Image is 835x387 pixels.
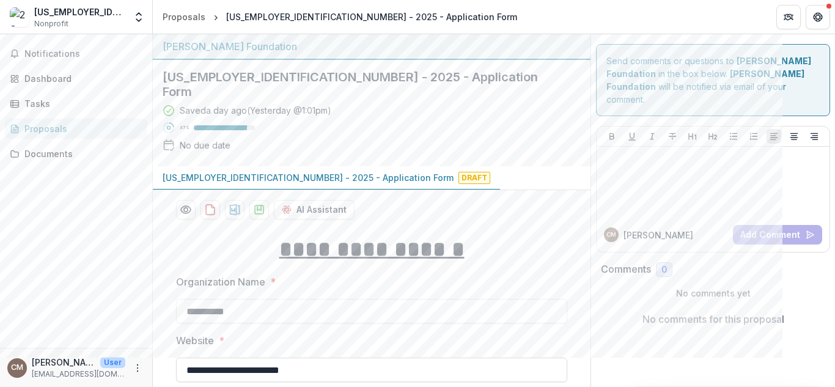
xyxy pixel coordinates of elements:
button: Ordered List [746,129,761,144]
p: No comments for this proposal [642,312,784,326]
a: Dashboard [5,68,147,89]
button: AI Assistant [274,200,355,219]
div: Send comments or questions to in the box below. will be notified via email of your comment. [596,44,830,116]
span: 0 [661,265,667,275]
a: Proposals [5,119,147,139]
div: Tasks [24,97,138,110]
button: Underline [625,129,639,144]
p: Website [176,333,214,348]
button: Bold [605,129,619,144]
button: Align Center [787,129,801,144]
div: [PERSON_NAME] Foundation [163,39,581,54]
a: Documents [5,144,147,164]
h2: [US_EMPLOYER_IDENTIFICATION_NUMBER] - 2025 - Application Form [163,70,561,99]
p: [US_EMPLOYER_IDENTIFICATION_NUMBER] - 2025 - Application Form [163,171,454,184]
nav: breadcrumb [158,8,522,26]
p: Organization Name [176,275,265,289]
span: Notifications [24,49,142,59]
p: 87 % [180,123,189,132]
button: Get Help [806,5,830,29]
img: 25-1320272 [10,7,29,27]
p: [PERSON_NAME] [32,356,95,369]
button: Partners [776,5,801,29]
div: Cassie Minder [606,232,616,238]
button: Bullet List [726,129,741,144]
div: Dashboard [24,72,138,85]
button: Strike [665,129,680,144]
p: [EMAIL_ADDRESS][DOMAIN_NAME] [32,369,125,380]
button: download-proposal [200,200,220,219]
p: [PERSON_NAME] [623,229,693,241]
a: Tasks [5,94,147,114]
button: download-proposal [249,200,269,219]
span: Draft [458,172,490,184]
button: Notifications [5,44,147,64]
button: Open entity switcher [130,5,147,29]
button: Preview 9598912d-4ddb-452a-b6bc-dbeac20550bb-0.pdf [176,200,196,219]
div: No due date [180,139,230,152]
a: Proposals [158,8,210,26]
div: Documents [24,147,138,160]
div: Proposals [24,122,138,135]
div: Saved a day ago ( Yesterday @ 1:01pm ) [180,104,331,117]
button: More [130,361,145,375]
div: [US_EMPLOYER_IDENTIFICATION_NUMBER] - 2025 - Application Form [226,10,517,23]
button: Align Left [767,129,781,144]
button: Heading 1 [685,129,700,144]
div: [US_EMPLOYER_IDENTIFICATION_NUMBER] [34,6,125,18]
button: download-proposal [225,200,245,219]
p: User [100,357,125,368]
p: No comments yet [601,287,825,300]
span: Nonprofit [34,18,68,29]
h2: Comments [601,264,651,275]
button: Italicize [645,129,660,144]
button: Align Right [807,129,822,144]
div: Proposals [163,10,205,23]
button: Heading 2 [705,129,720,144]
button: Add Comment [733,225,822,245]
div: Cassie Minder [11,364,23,372]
